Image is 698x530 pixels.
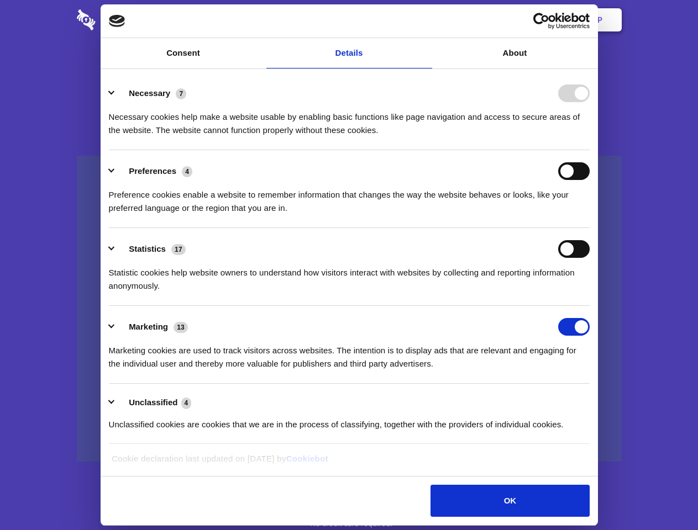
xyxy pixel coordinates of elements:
label: Marketing [129,322,168,331]
div: Cookie declaration last updated on [DATE] by [103,452,595,474]
a: Contact [448,3,499,37]
div: Unclassified cookies are cookies that we are in the process of classifying, together with the pro... [109,410,590,431]
a: Pricing [324,3,372,37]
div: Marketing cookies are used to track visitors across websites. The intention is to display ads tha... [109,336,590,370]
a: Wistia video thumbnail [77,156,622,462]
a: Login [501,3,549,37]
label: Necessary [129,88,170,98]
div: Necessary cookies help make a website usable by enabling basic functions like page navigation and... [109,102,590,137]
button: Necessary (7) [109,84,193,102]
button: OK [431,485,589,517]
img: logo [109,15,125,27]
button: Unclassified (4) [109,396,198,410]
h4: Auto-redaction of sensitive data, encrypted data sharing and self-destructing private chats. Shar... [77,100,622,137]
button: Marketing (13) [109,318,195,336]
span: 4 [181,397,192,409]
label: Preferences [129,166,176,176]
button: Preferences (4) [109,162,200,180]
span: 4 [182,166,192,177]
a: About [432,38,598,68]
img: logo-wordmark-white-trans-d4663122ce5f474addd5e946df7df03e33cb6a1c49d2221995e7729f52c070b2.svg [77,9,171,30]
span: 13 [174,322,188,333]
a: Usercentrics Cookiebot - opens in a new window [493,13,590,29]
a: Cookiebot [286,454,328,463]
button: Statistics (17) [109,240,193,258]
iframe: Drift Widget Chat Controller [643,475,685,517]
a: Details [266,38,432,68]
h1: Eliminate Slack Data Loss. [77,50,622,89]
span: 7 [176,88,186,99]
div: Statistic cookies help website owners to understand how visitors interact with websites by collec... [109,258,590,293]
a: Consent [101,38,266,68]
div: Preference cookies enable a website to remember information that changes the way the website beha... [109,180,590,215]
label: Statistics [129,244,166,253]
span: 17 [171,244,186,255]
